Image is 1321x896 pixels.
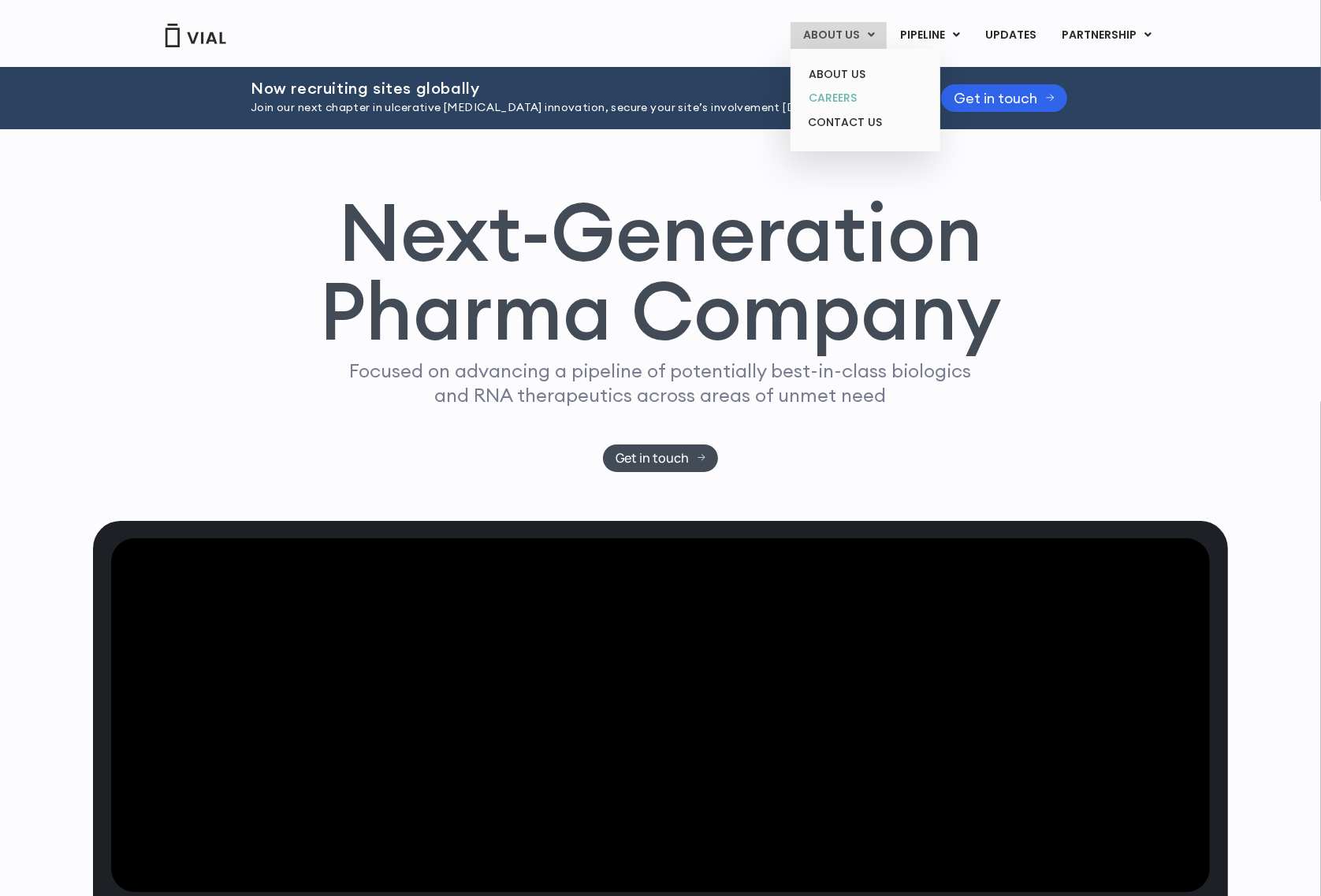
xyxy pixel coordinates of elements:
[251,80,902,97] h2: Now recruiting sites globally
[319,192,1002,351] h1: Next-Generation Pharma Company
[616,452,689,464] span: Get in touch
[251,99,902,117] p: Join our next chapter in ulcerative [MEDICAL_DATA] innovation, secure your site’s involvement [DA...
[796,62,934,87] a: ABOUT US
[343,359,978,407] p: Focused on advancing a pipeline of potentially best-in-class biologics and RNA therapeutics acros...
[887,22,972,49] a: PIPELINEMenu Toggle
[164,24,227,47] img: Vial Logo
[796,86,934,110] a: CAREERS
[603,444,719,472] a: Get in touch
[796,110,934,136] a: CONTACT US
[1049,22,1164,49] a: PARTNERSHIPMenu Toggle
[791,22,887,49] a: ABOUT USMenu Toggle
[973,22,1048,49] a: UPDATES
[941,84,1067,112] a: Get in touch
[954,92,1037,104] span: Get in touch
